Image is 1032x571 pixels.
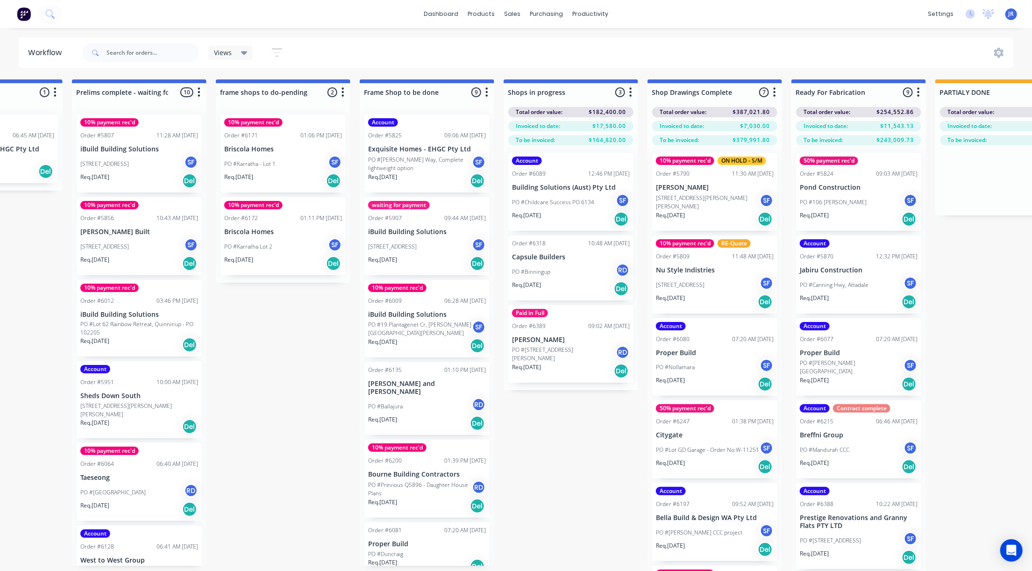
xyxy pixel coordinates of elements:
[224,131,258,140] div: Order #6171
[364,114,490,193] div: AccountOrder #582509:06 AM [DATE]Exquisite Homes - EHGC Pty LtdPO #[PERSON_NAME] Way, Complete li...
[718,239,751,248] div: RE-Quote
[876,170,918,178] div: 09:03 AM [DATE]
[80,320,198,337] p: PO #Lot 62 Rainbow Retreat, Quinninup - PO 102205
[472,155,486,169] div: SF
[368,338,397,346] p: Req. [DATE]
[800,252,833,261] div: Order #5870
[800,211,829,220] p: Req. [DATE]
[368,201,430,209] div: waiting for payment
[368,380,486,396] p: [PERSON_NAME] and [PERSON_NAME]
[184,238,198,252] div: SF
[800,514,918,530] p: Prestige Renovations and Granny Flats PTY LTD
[923,7,958,21] div: settings
[221,197,346,275] div: 10% payment rec'dOrder #617201:11 PM [DATE]Briscola HomesPO #Karratha Lot 2SFReq.[DATE]Del
[444,214,486,222] div: 09:44 AM [DATE]
[733,108,770,116] span: $387,021.80
[80,131,114,140] div: Order #5807
[656,266,774,274] p: Nu Style Indistries
[80,284,139,292] div: 10% payment rec'd
[28,47,66,58] div: Workflow
[326,256,341,271] div: Del
[80,311,198,319] p: iBuild Building Solutions
[656,542,685,550] p: Req. [DATE]
[368,550,403,558] p: PO #Duncraig
[758,212,773,227] div: Del
[499,7,525,21] div: sales
[656,211,685,220] p: Req. [DATE]
[800,446,849,454] p: PO #Mandurah CCC
[444,131,486,140] div: 09:06 AM [DATE]
[902,212,917,227] div: Del
[656,376,685,385] p: Req. [DATE]
[328,238,342,252] div: SF
[656,431,774,439] p: Citygate
[80,201,139,209] div: 10% payment rec'd
[804,136,843,144] span: To be invoiced:
[656,446,759,454] p: PO #Lot GD Garage - Order No:W-11251
[656,335,690,343] div: Order #6080
[656,322,686,330] div: Account
[368,131,402,140] div: Order #5825
[77,197,202,275] div: 10% payment rec'dOrder #585610:43 AM [DATE][PERSON_NAME] Built[STREET_ADDRESS]SFReq.[DATE]Del
[876,108,914,116] span: $254,552.86
[902,294,917,309] div: Del
[80,214,114,222] div: Order #5856
[157,460,198,468] div: 06:40 AM [DATE]
[368,228,486,236] p: iBuild Building Solutions
[224,214,258,222] div: Order #6172
[80,297,114,305] div: Order #6012
[368,256,397,264] p: Req. [DATE]
[368,284,427,292] div: 10% payment rec'd
[732,252,774,261] div: 11:48 AM [DATE]
[656,239,714,248] div: 10% payment rec'd
[157,297,198,305] div: 03:46 PM [DATE]
[512,184,630,192] p: Building Solutions (Aust) Pty Ltd
[107,43,199,62] input: Search for orders...
[876,335,918,343] div: 07:20 AM [DATE]
[656,528,742,537] p: PO #[PERSON_NAME] CCC project
[1009,10,1014,18] span: JR
[652,318,777,396] div: AccountOrder #608007:20 AM [DATE]Proper BuildPO #NollamaraSFReq.[DATE]Del
[880,122,914,130] span: $11,543.13
[13,131,54,140] div: 06:45 AM [DATE]
[589,108,626,116] span: $182,400.00
[80,173,109,181] p: Req. [DATE]
[568,7,613,21] div: productivity
[660,108,706,116] span: Total order value:
[368,214,402,222] div: Order #5907
[656,500,690,508] div: Order #6197
[300,131,342,140] div: 01:06 PM [DATE]
[947,122,992,130] span: Invoiced to date:
[800,550,829,558] p: Req. [DATE]
[472,238,486,252] div: SF
[364,362,490,435] div: Order #613501:10 PM [DATE][PERSON_NAME] and [PERSON_NAME]PO #BallajuraRDReq.[DATE]Del
[904,441,918,455] div: SF
[328,155,342,169] div: SF
[364,197,490,275] div: waiting for paymentOrder #590709:44 AM [DATE]iBuild Building Solutions[STREET_ADDRESS]SFReq.[DATE...
[616,193,630,207] div: SF
[77,114,202,193] div: 10% payment rec'dOrder #580711:28 AM [DATE]iBuild Building Solutions[STREET_ADDRESS]SFReq.[DATE]Del
[589,136,626,144] span: $164,820.00
[800,335,833,343] div: Order #6077
[525,7,568,21] div: purchasing
[80,337,109,345] p: Req. [DATE]
[77,361,202,438] div: AccountOrder #595110:00 AM [DATE]Sheds Down South[STREET_ADDRESS][PERSON_NAME][PERSON_NAME]Req.[D...
[364,280,490,358] div: 10% payment rec'dOrder #600906:28 AM [DATE]iBuild Building SolutionsPO #19 Plantagenet Cr, [PERSO...
[182,337,197,352] div: Del
[77,280,202,357] div: 10% payment rec'dOrder #601203:46 PM [DATE]iBuild Building SolutionsPO #Lot 62 Rainbow Retreat, Q...
[80,447,139,455] div: 10% payment rec'd
[656,363,695,371] p: PO #Nollamara
[732,170,774,178] div: 11:30 AM [DATE]
[224,228,342,236] p: Briscola Homes
[947,136,987,144] span: To be invoiced:
[904,532,918,546] div: SF
[444,366,486,374] div: 01:10 PM [DATE]
[368,297,402,305] div: Order #6009
[760,193,774,207] div: SF
[512,268,550,276] p: PO #Binningup
[1000,539,1023,562] div: Open Intercom Messenger
[214,48,232,57] span: Views
[800,459,829,467] p: Req. [DATE]
[760,276,774,290] div: SF
[224,201,283,209] div: 10% payment rec'd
